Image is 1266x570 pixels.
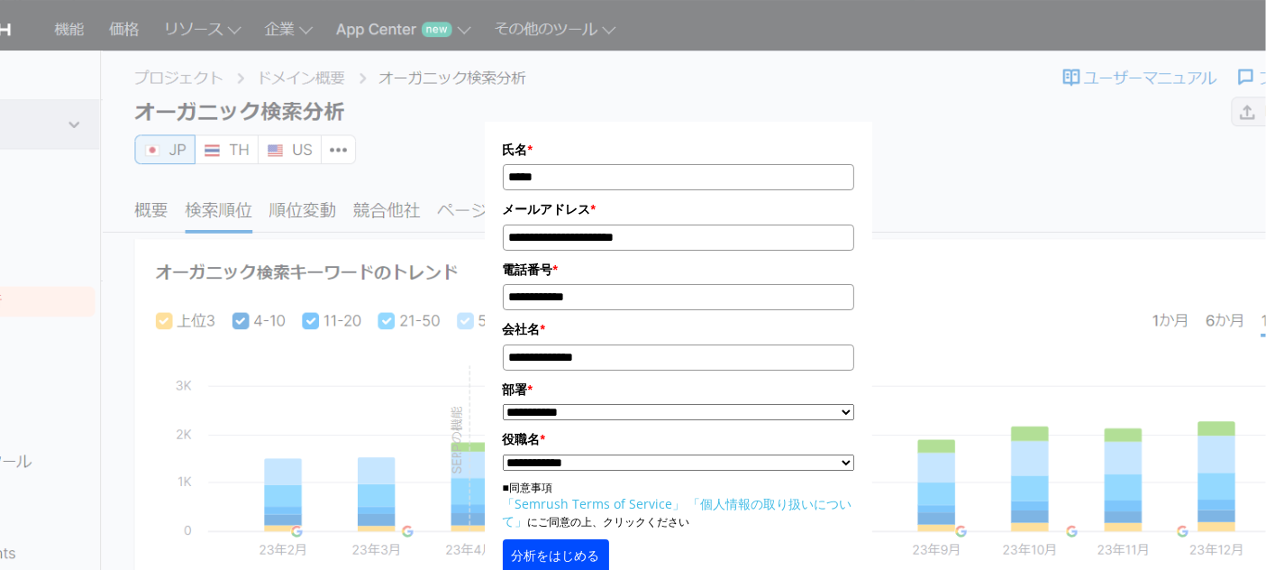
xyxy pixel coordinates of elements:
label: メールアドレス [503,199,854,219]
label: 会社名 [503,319,854,339]
label: 氏名 [503,140,854,160]
label: 電話番号 [503,260,854,280]
p: ■同意事項 にご同意の上、クリックください [503,480,854,530]
label: 役職名 [503,429,854,449]
label: 部署 [503,380,854,400]
a: 「個人情報の取り扱いについて」 [503,495,852,529]
a: 「Semrush Terms of Service」 [503,495,686,512]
